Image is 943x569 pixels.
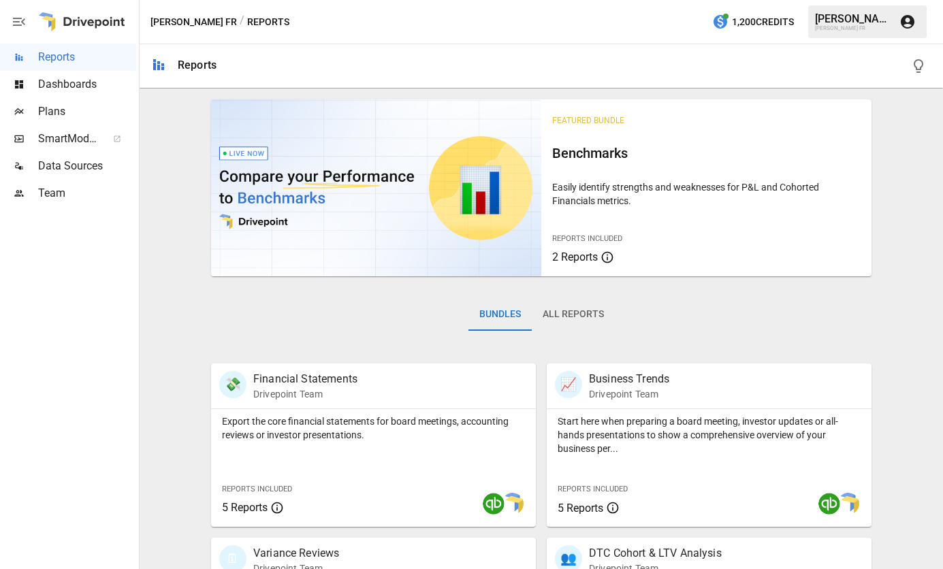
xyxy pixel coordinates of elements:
[502,493,524,515] img: smart model
[732,14,794,31] span: 1,200 Credits
[38,185,136,201] span: Team
[253,371,357,387] p: Financial Statements
[240,14,244,31] div: /
[38,49,136,65] span: Reports
[38,131,98,147] span: SmartModel
[150,14,237,31] button: [PERSON_NAME] FR
[253,545,339,562] p: Variance Reviews
[552,142,861,164] h6: Benchmarks
[532,298,615,331] button: All Reports
[815,12,891,25] div: [PERSON_NAME]
[552,250,598,263] span: 2 Reports
[253,387,357,401] p: Drivepoint Team
[222,414,525,442] p: Export the core financial statements for board meetings, accounting reviews or investor presentat...
[552,180,861,208] p: Easily identify strengths and weaknesses for P&L and Cohorted Financials metrics.
[837,493,859,515] img: smart model
[38,103,136,120] span: Plans
[222,501,268,514] span: 5 Reports
[483,493,505,515] img: quickbooks
[552,234,622,243] span: Reports Included
[468,298,532,331] button: Bundles
[558,502,603,515] span: 5 Reports
[555,371,582,398] div: 📈
[589,371,669,387] p: Business Trends
[97,129,107,146] span: ™
[558,414,861,455] p: Start here when preparing a board meeting, investor updates or all-hands presentations to show a ...
[38,158,136,174] span: Data Sources
[558,485,628,493] span: Reports Included
[707,10,799,35] button: 1,200Credits
[815,25,891,31] div: [PERSON_NAME] FR
[211,99,541,276] img: video thumbnail
[38,76,136,93] span: Dashboards
[222,485,292,493] span: Reports Included
[589,545,722,562] p: DTC Cohort & LTV Analysis
[552,116,624,125] span: Featured Bundle
[178,59,217,71] div: Reports
[589,387,669,401] p: Drivepoint Team
[818,493,840,515] img: quickbooks
[219,371,246,398] div: 💸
